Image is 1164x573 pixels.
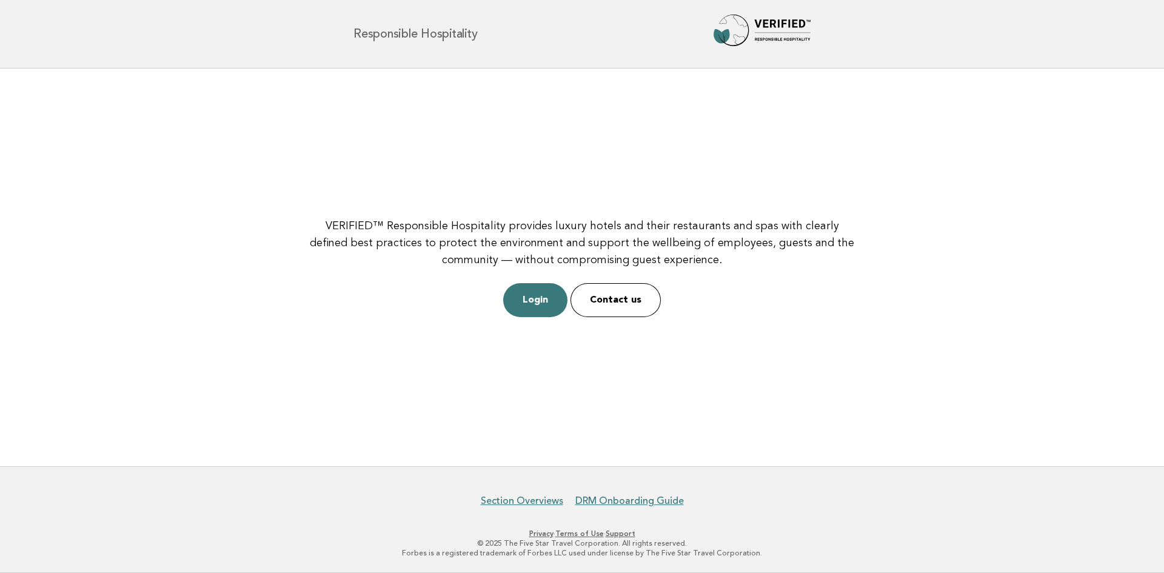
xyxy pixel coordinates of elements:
a: Terms of Use [555,529,604,538]
a: Section Overviews [481,495,563,507]
a: Contact us [570,283,661,317]
a: DRM Onboarding Guide [575,495,684,507]
p: · · [211,529,953,538]
p: © 2025 The Five Star Travel Corporation. All rights reserved. [211,538,953,548]
p: VERIFIED™ Responsible Hospitality provides luxury hotels and their restaurants and spas with clea... [306,218,858,269]
h1: Responsible Hospitality [353,28,477,40]
img: Forbes Travel Guide [714,15,811,53]
a: Login [503,283,567,317]
a: Privacy [529,529,554,538]
p: Forbes is a registered trademark of Forbes LLC used under license by The Five Star Travel Corpora... [211,548,953,558]
a: Support [606,529,635,538]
